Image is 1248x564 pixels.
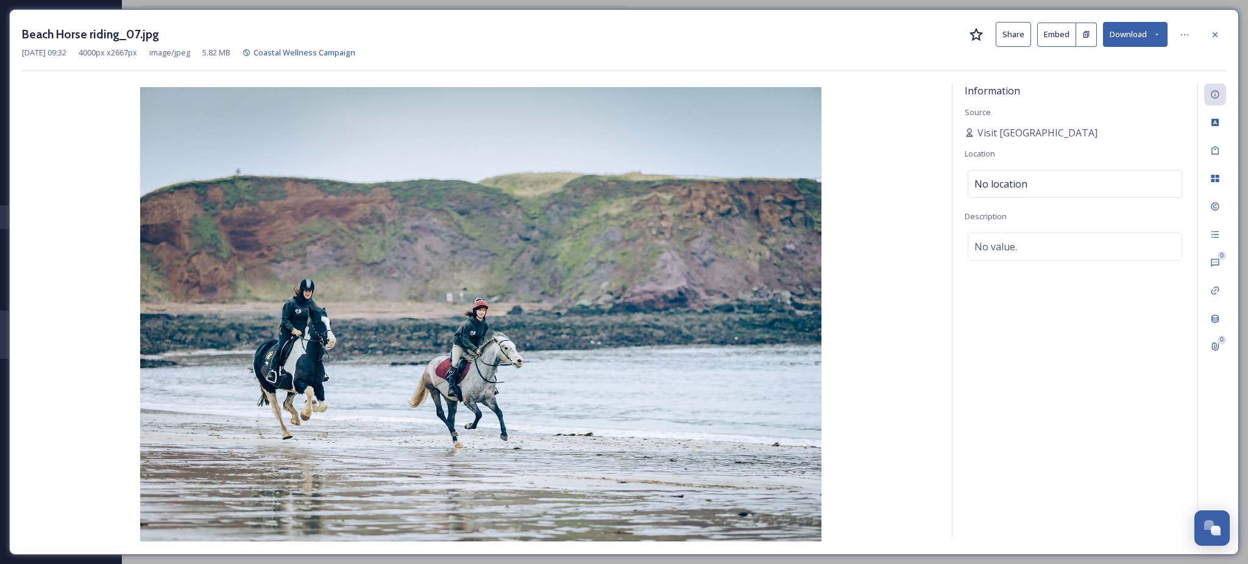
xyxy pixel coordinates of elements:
[1218,336,1226,344] div: 0
[253,47,355,58] span: Coastal Wellness Campaign
[22,26,159,43] h3: Beach Horse riding_07.jpg
[965,107,991,118] span: Source
[965,148,995,159] span: Location
[149,47,190,58] span: image/jpeg
[1037,23,1076,47] button: Embed
[974,239,1017,254] span: No value.
[22,47,66,58] span: [DATE] 09:32
[974,177,1027,191] span: No location
[965,84,1020,97] span: Information
[965,211,1007,222] span: Description
[1103,22,1168,47] button: Download
[1218,252,1226,260] div: 0
[996,22,1031,47] button: Share
[79,47,137,58] span: 4000 px x 2667 px
[1194,510,1230,546] button: Open Chat
[202,47,230,58] span: 5.82 MB
[977,125,1097,140] span: Visit [GEOGRAPHIC_DATA]
[22,87,940,541] img: Beach%20Horse%20riding_07.jpg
